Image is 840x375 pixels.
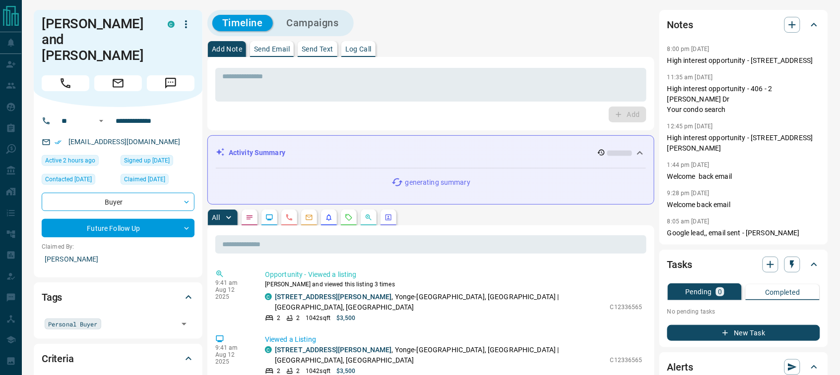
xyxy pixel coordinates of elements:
[336,314,356,322] p: $3,500
[265,346,272,353] div: condos.ca
[345,214,353,221] svg: Requests
[667,171,820,182] p: Welcome back email
[42,16,153,63] h1: [PERSON_NAME] and [PERSON_NAME]
[95,115,107,127] button: Open
[215,286,250,300] p: Aug 12 2025
[296,314,300,322] p: 2
[285,214,293,221] svg: Calls
[42,155,116,169] div: Tue Aug 12 2025
[667,190,710,197] p: 9:28 pm [DATE]
[765,289,800,296] p: Completed
[68,138,181,146] a: [EMAIL_ADDRESS][DOMAIN_NAME]
[45,174,92,184] span: Contacted [DATE]
[168,21,175,28] div: condos.ca
[147,75,194,91] span: Message
[667,325,820,341] button: New Task
[212,15,273,31] button: Timeline
[254,46,290,53] p: Send Email
[667,253,820,276] div: Tasks
[42,289,62,305] h2: Tags
[305,214,313,221] svg: Emails
[667,46,710,53] p: 8:00 pm [DATE]
[48,319,98,329] span: Personal Buyer
[121,174,194,188] div: Mon Nov 30 2020
[42,174,116,188] div: Thu May 22 2025
[277,314,280,322] p: 2
[667,200,820,210] p: Welcome back email
[45,156,95,165] span: Active 2 hours ago
[667,17,693,33] h2: Notes
[667,257,692,272] h2: Tasks
[265,334,643,345] p: Viewed a Listing
[265,269,643,280] p: Opportunity - Viewed a listing
[216,144,646,162] div: Activity Summary
[667,74,713,81] p: 11:35 am [DATE]
[124,156,170,165] span: Signed up [DATE]
[42,251,194,268] p: [PERSON_NAME]
[718,288,722,295] p: 0
[42,242,194,251] p: Claimed By:
[685,288,712,295] p: Pending
[229,148,285,158] p: Activity Summary
[306,314,330,322] p: 1042 sqft
[610,356,643,365] p: C12336565
[667,84,820,115] p: High interest opportunity - 406 - 2 [PERSON_NAME] Dr Your condo search
[94,75,142,91] span: Email
[277,15,349,31] button: Campaigns
[124,174,165,184] span: Claimed [DATE]
[275,345,605,366] p: , Yonge-[GEOGRAPHIC_DATA], [GEOGRAPHIC_DATA] | [GEOGRAPHIC_DATA], [GEOGRAPHIC_DATA]
[177,317,191,331] button: Open
[265,214,273,221] svg: Lead Browsing Activity
[215,344,250,351] p: 9:41 am
[365,214,373,221] svg: Opportunities
[121,155,194,169] div: Mon Nov 30 2020
[265,280,643,289] p: [PERSON_NAME] and viewed this listing 3 times
[42,347,194,371] div: Criteria
[42,75,89,91] span: Call
[265,293,272,300] div: condos.ca
[215,351,250,365] p: Aug 12 2025
[667,133,820,154] p: High interest opportunity - [STREET_ADDRESS][PERSON_NAME]
[55,139,62,146] svg: Email Verified
[667,218,710,225] p: 8:05 am [DATE]
[302,46,333,53] p: Send Text
[667,228,820,238] p: Google lead,, email sent - [PERSON_NAME]
[42,351,74,367] h2: Criteria
[345,46,372,53] p: Log Call
[275,346,392,354] a: [STREET_ADDRESS][PERSON_NAME]
[275,292,605,313] p: , Yonge-[GEOGRAPHIC_DATA], [GEOGRAPHIC_DATA] | [GEOGRAPHIC_DATA], [GEOGRAPHIC_DATA]
[212,214,220,221] p: All
[610,303,643,312] p: C12336565
[667,304,820,319] p: No pending tasks
[42,193,194,211] div: Buyer
[42,219,194,237] div: Future Follow Up
[215,279,250,286] p: 9:41 am
[212,46,242,53] p: Add Note
[275,293,392,301] a: [STREET_ADDRESS][PERSON_NAME]
[405,177,470,188] p: generating summary
[667,55,820,66] p: High interest opportunity - [STREET_ADDRESS]
[385,214,392,221] svg: Agent Actions
[667,359,693,375] h2: Alerts
[42,285,194,309] div: Tags
[246,214,254,221] svg: Notes
[667,13,820,37] div: Notes
[325,214,333,221] svg: Listing Alerts
[667,123,713,130] p: 12:45 pm [DATE]
[667,161,710,168] p: 1:44 pm [DATE]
